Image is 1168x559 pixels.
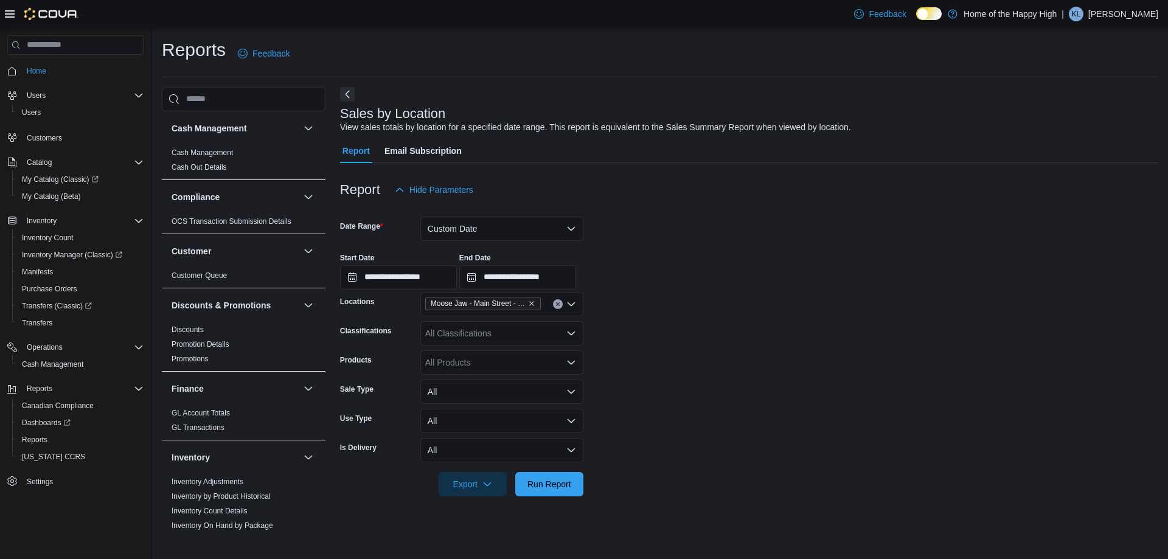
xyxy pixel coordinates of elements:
[22,418,71,428] span: Dashboards
[916,7,942,20] input: Dark Mode
[17,231,78,245] a: Inventory Count
[12,431,148,448] button: Reports
[17,231,144,245] span: Inventory Count
[172,122,299,134] button: Cash Management
[27,133,62,143] span: Customers
[22,131,67,145] a: Customers
[22,88,50,103] button: Users
[172,423,224,432] a: GL Transactions
[439,472,507,496] button: Export
[17,248,144,262] span: Inventory Manager (Classic)
[172,271,227,280] a: Customer Queue
[342,139,370,163] span: Report
[22,155,57,170] button: Catalog
[172,148,233,158] span: Cash Management
[27,216,57,226] span: Inventory
[22,214,61,228] button: Inventory
[22,340,68,355] button: Operations
[2,212,148,229] button: Inventory
[17,282,144,296] span: Purchase Orders
[390,178,478,202] button: Hide Parameters
[2,87,148,104] button: Users
[1072,7,1081,21] span: KL
[22,284,77,294] span: Purchase Orders
[172,299,299,311] button: Discounts & Promotions
[17,432,144,447] span: Reports
[17,316,57,330] a: Transfers
[22,401,94,411] span: Canadian Compliance
[22,318,52,328] span: Transfers
[22,359,83,369] span: Cash Management
[17,189,144,204] span: My Catalog (Beta)
[340,221,383,231] label: Date Range
[340,384,374,394] label: Sale Type
[2,154,148,171] button: Catalog
[17,265,58,279] a: Manifests
[27,158,52,167] span: Catalog
[17,398,99,413] a: Canadian Compliance
[431,297,526,310] span: Moose Jaw - Main Street - Fire & Flower
[409,184,473,196] span: Hide Parameters
[17,248,127,262] a: Inventory Manager (Classic)
[172,217,291,226] span: OCS Transaction Submission Details
[27,477,53,487] span: Settings
[17,450,90,464] a: [US_STATE] CCRS
[301,190,316,204] button: Compliance
[172,191,299,203] button: Compliance
[172,451,210,464] h3: Inventory
[446,472,499,496] span: Export
[301,381,316,396] button: Finance
[17,189,86,204] a: My Catalog (Beta)
[17,415,144,430] span: Dashboards
[172,271,227,280] span: Customer Queue
[162,406,325,440] div: Finance
[162,214,325,234] div: Compliance
[301,244,316,259] button: Customer
[12,246,148,263] a: Inventory Manager (Classic)
[22,381,57,396] button: Reports
[172,122,247,134] h3: Cash Management
[340,443,377,453] label: Is Delivery
[27,342,63,352] span: Operations
[172,245,211,257] h3: Customer
[340,355,372,365] label: Products
[172,148,233,157] a: Cash Management
[22,214,144,228] span: Inventory
[528,300,535,307] button: Remove Moose Jaw - Main Street - Fire & Flower from selection in this group
[420,438,583,462] button: All
[420,409,583,433] button: All
[420,380,583,404] button: All
[172,355,209,363] a: Promotions
[172,451,299,464] button: Inventory
[172,354,209,364] span: Promotions
[172,245,299,257] button: Customer
[22,452,85,462] span: [US_STATE] CCRS
[22,474,58,489] a: Settings
[233,41,294,66] a: Feedback
[22,233,74,243] span: Inventory Count
[12,188,148,205] button: My Catalog (Beta)
[12,263,148,280] button: Manifests
[172,299,271,311] h3: Discounts & Promotions
[22,175,99,184] span: My Catalog (Classic)
[252,47,290,60] span: Feedback
[17,398,144,413] span: Canadian Compliance
[162,145,325,179] div: Cash Management
[340,414,372,423] label: Use Type
[340,87,355,102] button: Next
[340,106,446,121] h3: Sales by Location
[12,229,148,246] button: Inventory Count
[12,104,148,121] button: Users
[12,448,148,465] button: [US_STATE] CCRS
[2,380,148,397] button: Reports
[22,301,92,311] span: Transfers (Classic)
[172,383,204,395] h3: Finance
[172,191,220,203] h3: Compliance
[566,328,576,338] button: Open list of options
[2,339,148,356] button: Operations
[172,521,273,530] a: Inventory On Hand by Package
[172,491,271,501] span: Inventory by Product Historical
[17,105,46,120] a: Users
[22,474,144,489] span: Settings
[172,325,204,335] span: Discounts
